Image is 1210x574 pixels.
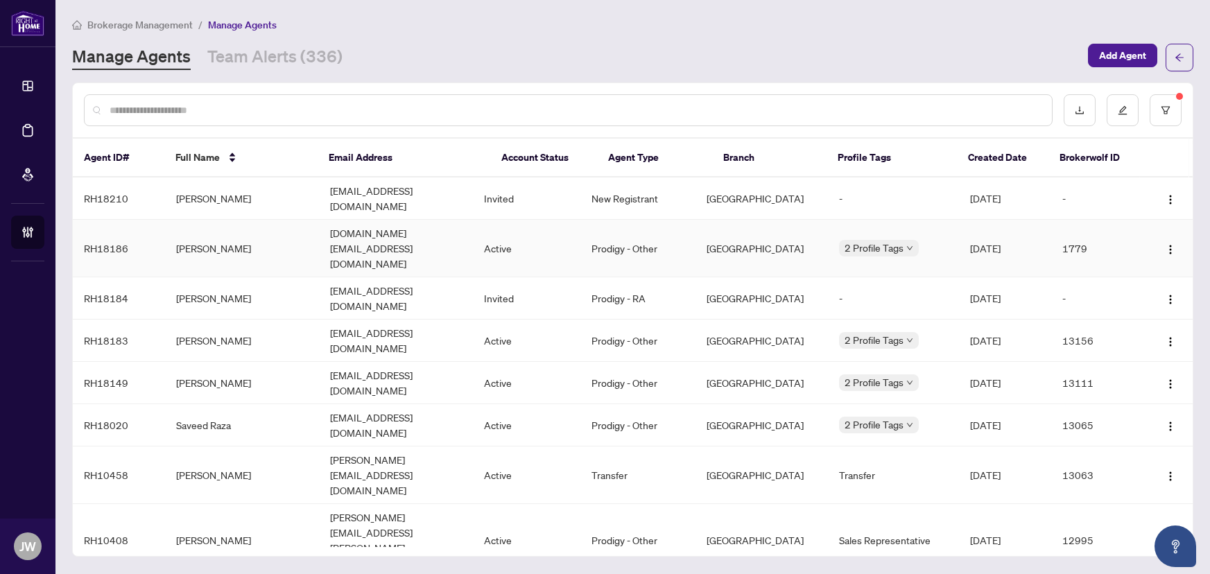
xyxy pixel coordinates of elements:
span: filter [1161,105,1170,115]
td: Active [473,404,580,446]
img: Logo [1165,471,1176,482]
img: Logo [1165,336,1176,347]
td: - [1051,277,1143,320]
td: 1779 [1051,220,1143,277]
span: Full Name [175,150,220,165]
th: Email Address [318,139,490,177]
th: Profile Tags [827,139,957,177]
td: [PERSON_NAME] [165,220,319,277]
button: Logo [1159,464,1182,486]
span: 2 Profile Tags [845,374,904,390]
span: 2 Profile Tags [845,332,904,348]
td: Invited [473,177,580,220]
span: down [906,245,913,252]
td: [DATE] [959,277,1051,320]
th: Branch [712,139,827,177]
td: [PERSON_NAME] [165,177,319,220]
button: Logo [1159,414,1182,436]
img: Logo [1165,421,1176,432]
button: Logo [1159,372,1182,394]
td: [GEOGRAPHIC_DATA] [695,446,828,504]
td: Prodigy - RA [580,277,695,320]
td: Transfer [828,446,959,504]
td: - [828,277,959,320]
button: Add Agent [1088,44,1157,67]
img: Logo [1165,379,1176,390]
td: [DATE] [959,404,1051,446]
button: filter [1150,94,1182,126]
td: [GEOGRAPHIC_DATA] [695,277,828,320]
td: [GEOGRAPHIC_DATA] [695,220,828,277]
img: Logo [1165,244,1176,255]
td: [PERSON_NAME] [165,320,319,362]
td: - [1051,177,1143,220]
td: Invited [473,277,580,320]
td: RH18186 [73,220,165,277]
button: Logo [1159,287,1182,309]
span: arrow-left [1175,53,1184,62]
span: home [72,20,82,30]
td: [EMAIL_ADDRESS][DOMAIN_NAME] [319,177,473,220]
td: [DATE] [959,362,1051,404]
a: Team Alerts (336) [207,45,343,70]
td: Active [473,362,580,404]
td: [GEOGRAPHIC_DATA] [695,362,828,404]
button: Logo [1159,187,1182,209]
td: 13065 [1051,404,1143,446]
td: [DATE] [959,177,1051,220]
td: [EMAIL_ADDRESS][DOMAIN_NAME] [319,362,473,404]
td: [PERSON_NAME] [165,362,319,404]
td: [DATE] [959,220,1051,277]
button: edit [1107,94,1139,126]
span: down [906,421,913,428]
td: 13063 [1051,446,1143,504]
td: [PERSON_NAME][EMAIL_ADDRESS][DOMAIN_NAME] [319,446,473,504]
td: [GEOGRAPHIC_DATA] [695,404,828,446]
td: [EMAIL_ADDRESS][DOMAIN_NAME] [319,277,473,320]
span: Brokerage Management [87,19,193,31]
img: logo [11,10,44,36]
span: edit [1118,105,1127,115]
td: - [828,177,959,220]
td: Transfer [580,446,695,504]
td: Prodigy - Other [580,362,695,404]
span: Add Agent [1099,44,1146,67]
th: Agent ID# [73,139,164,177]
td: [GEOGRAPHIC_DATA] [695,320,828,362]
td: RH10458 [73,446,165,504]
span: Manage Agents [208,19,277,31]
a: Manage Agents [72,45,191,70]
button: Logo [1159,329,1182,351]
img: Logo [1165,294,1176,305]
span: 2 Profile Tags [845,240,904,256]
td: Prodigy - Other [580,404,695,446]
td: [EMAIL_ADDRESS][DOMAIN_NAME] [319,404,473,446]
td: New Registrant [580,177,695,220]
td: Prodigy - Other [580,220,695,277]
th: Account Status [490,139,597,177]
td: [PERSON_NAME] [165,277,319,320]
td: 13156 [1051,320,1143,362]
td: Saveed Raza [165,404,319,446]
td: 13111 [1051,362,1143,404]
td: RH18210 [73,177,165,220]
li: / [198,17,202,33]
td: [GEOGRAPHIC_DATA] [695,177,828,220]
span: down [906,379,913,386]
span: 2 Profile Tags [845,417,904,433]
td: [DATE] [959,320,1051,362]
td: [PERSON_NAME] [165,446,319,504]
th: Created Date [957,139,1048,177]
span: download [1075,105,1084,115]
span: JW [19,537,36,556]
button: download [1064,94,1096,126]
td: Active [473,446,580,504]
td: Active [473,320,580,362]
button: Logo [1159,237,1182,259]
td: RH18184 [73,277,165,320]
td: [DATE] [959,446,1051,504]
th: Full Name [164,139,318,177]
th: Brokerwolf ID [1048,139,1140,177]
td: RH18020 [73,404,165,446]
td: [DOMAIN_NAME][EMAIL_ADDRESS][DOMAIN_NAME] [319,220,473,277]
